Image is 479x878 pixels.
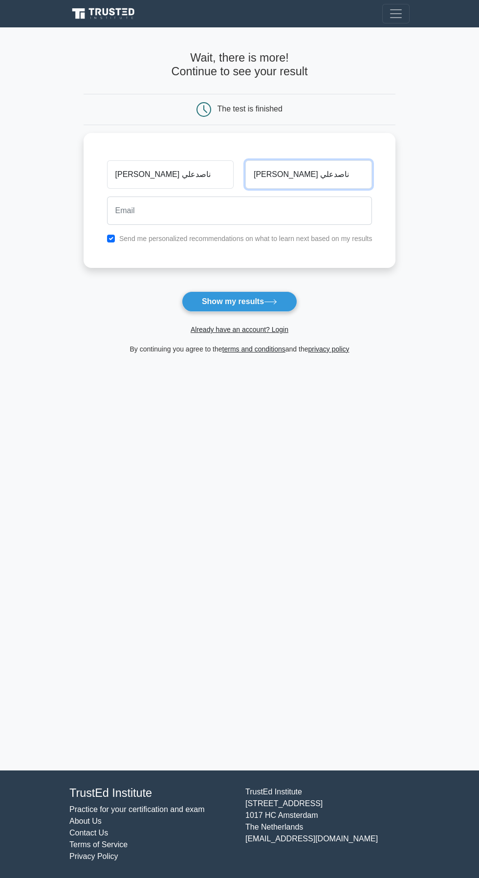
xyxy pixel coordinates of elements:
a: About Us [69,817,102,825]
button: Toggle navigation [382,4,410,23]
input: Email [107,197,372,225]
h4: TrustEd Institute [69,786,234,800]
label: Send me personalized recommendations on what to learn next based on my results [119,235,372,242]
div: The test is finished [218,105,283,113]
a: terms and conditions [222,345,285,353]
a: Contact Us [69,829,108,837]
h4: Wait, there is more! Continue to see your result [84,51,396,78]
div: By continuing you agree to the and the [78,343,402,355]
input: Last name [245,160,372,189]
a: Already have an account? Login [191,326,288,333]
a: Terms of Service [69,840,128,849]
a: Privacy Policy [69,852,118,860]
div: TrustEd Institute [STREET_ADDRESS] 1017 HC Amsterdam The Netherlands [EMAIL_ADDRESS][DOMAIN_NAME] [239,786,415,862]
input: First name [107,160,234,189]
a: privacy policy [308,345,349,353]
button: Show my results [182,291,297,312]
a: Practice for your certification and exam [69,805,205,813]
